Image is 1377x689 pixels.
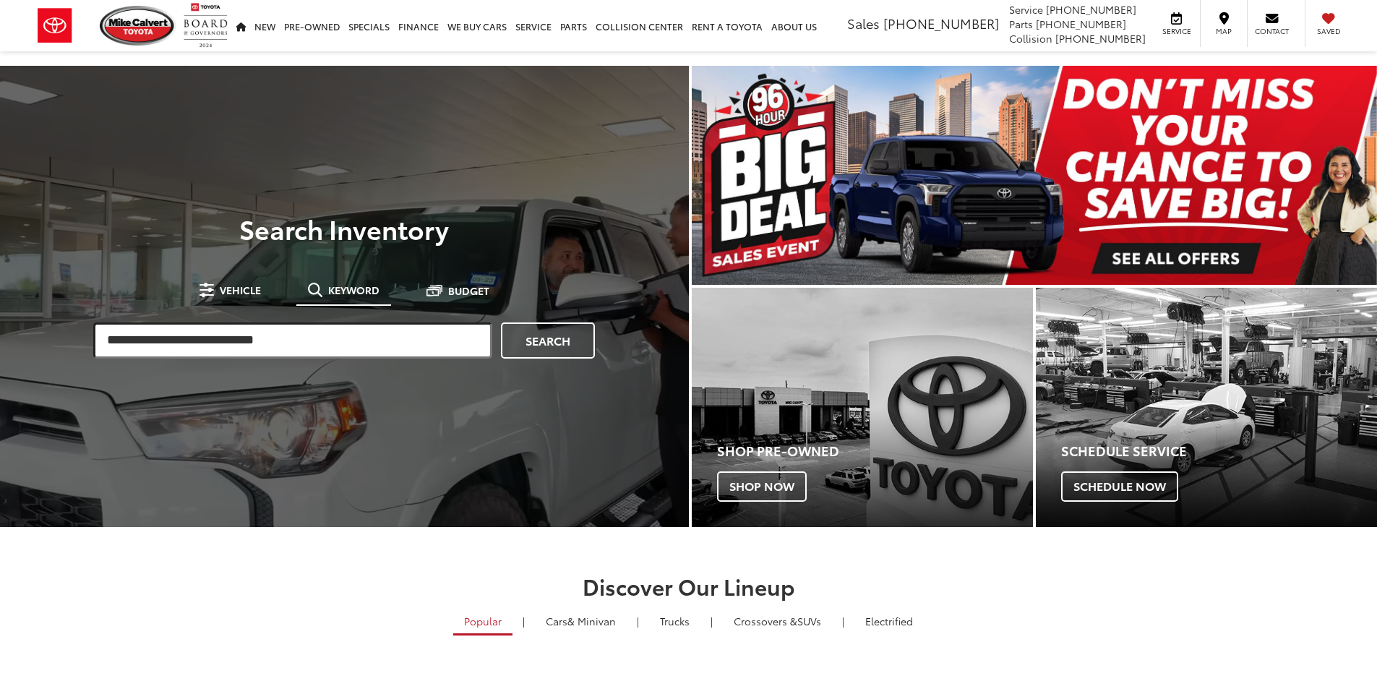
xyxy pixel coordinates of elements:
span: Keyword [328,285,379,295]
span: Shop Now [717,471,807,502]
li: | [633,614,643,628]
span: [PHONE_NUMBER] [883,14,999,33]
div: Toyota [1036,288,1377,527]
span: Contact [1255,26,1289,36]
a: Schedule Service Schedule Now [1036,288,1377,527]
a: Search [501,322,595,359]
span: Service [1009,2,1043,17]
a: Popular [453,609,512,635]
a: Shop Pre-Owned Shop Now [692,288,1033,527]
span: Map [1208,26,1240,36]
span: Collision [1009,31,1052,46]
h4: Shop Pre-Owned [717,444,1033,458]
span: Crossovers & [734,614,797,628]
a: Trucks [649,609,700,633]
span: Sales [847,14,880,33]
li: | [707,614,716,628]
span: Vehicle [220,285,261,295]
a: SUVs [723,609,832,633]
h2: Discover Our Lineup [179,574,1198,598]
span: [PHONE_NUMBER] [1046,2,1136,17]
span: [PHONE_NUMBER] [1036,17,1126,31]
a: Cars [535,609,627,633]
img: Mike Calvert Toyota [100,6,176,46]
span: Service [1160,26,1193,36]
div: Toyota [692,288,1033,527]
span: Schedule Now [1061,471,1178,502]
span: Saved [1313,26,1344,36]
span: [PHONE_NUMBER] [1055,31,1146,46]
span: Parts [1009,17,1033,31]
h3: Search Inventory [61,214,628,243]
span: Budget [448,286,489,296]
span: & Minivan [567,614,616,628]
h4: Schedule Service [1061,444,1377,458]
li: | [519,614,528,628]
a: Electrified [854,609,924,633]
li: | [838,614,848,628]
